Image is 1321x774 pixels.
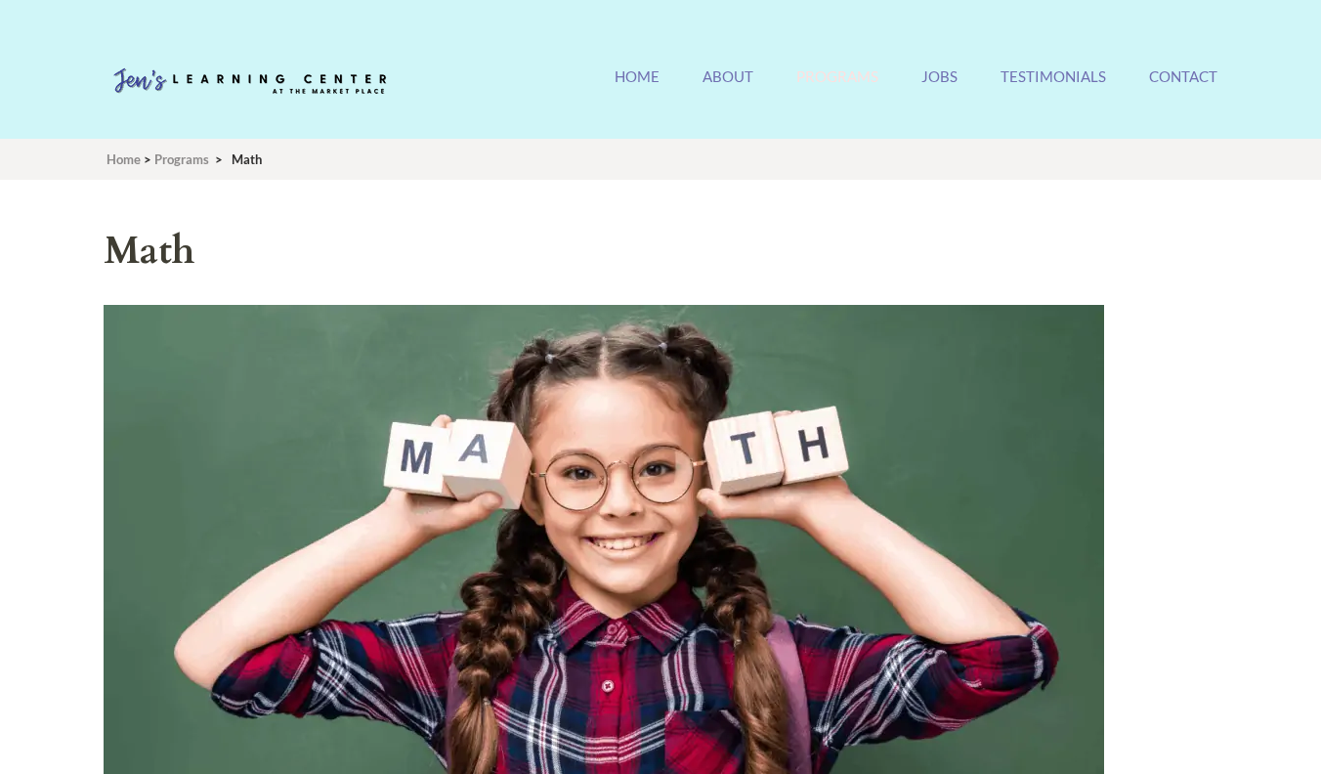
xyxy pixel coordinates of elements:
span: > [144,151,151,167]
a: Home [107,151,141,167]
a: Jobs [921,67,958,109]
h1: Math [104,224,1188,279]
a: Testimonials [1001,67,1106,109]
a: About [703,67,753,109]
a: Home [615,67,660,109]
a: Programs [796,67,878,109]
span: > [215,151,223,167]
a: Contact [1149,67,1217,109]
img: Jen's Learning Center Logo Transparent [104,53,397,111]
a: Programs [154,151,209,167]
